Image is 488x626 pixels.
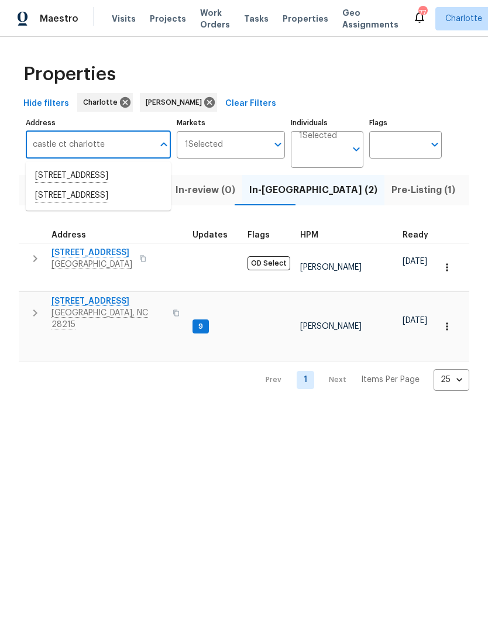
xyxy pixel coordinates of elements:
[418,7,427,19] div: 77
[369,119,442,126] label: Flags
[150,13,186,25] span: Projects
[300,263,362,271] span: [PERSON_NAME]
[225,97,276,111] span: Clear Filters
[156,136,172,153] button: Close
[249,182,377,198] span: In-[GEOGRAPHIC_DATA] (2)
[193,231,228,239] span: Updates
[26,131,153,159] input: Search ...
[194,322,208,332] span: 9
[248,256,290,270] span: OD Select
[140,93,217,112] div: [PERSON_NAME]
[26,119,171,126] label: Address
[176,182,235,198] span: In-review (0)
[200,7,230,30] span: Work Orders
[342,7,398,30] span: Geo Assignments
[283,13,328,25] span: Properties
[177,119,286,126] label: Markets
[40,13,78,25] span: Maestro
[403,317,427,325] span: [DATE]
[403,231,439,239] div: Earliest renovation start date (first business day after COE or Checkout)
[270,136,286,153] button: Open
[244,15,269,23] span: Tasks
[255,369,469,391] nav: Pagination Navigation
[434,364,469,395] div: 25
[391,182,455,198] span: Pre-Listing (1)
[23,68,116,80] span: Properties
[348,141,365,157] button: Open
[291,119,363,126] label: Individuals
[83,97,122,108] span: Charlotte
[361,374,420,386] p: Items Per Page
[112,13,136,25] span: Visits
[403,257,427,266] span: [DATE]
[221,93,281,115] button: Clear Filters
[445,13,482,25] span: Charlotte
[300,231,318,239] span: HPM
[51,231,86,239] span: Address
[403,231,428,239] span: Ready
[300,322,362,331] span: [PERSON_NAME]
[77,93,133,112] div: Charlotte
[248,231,270,239] span: Flags
[19,93,74,115] button: Hide filters
[299,131,337,141] span: 1 Selected
[185,140,223,150] span: 1 Selected
[297,371,314,389] a: Goto page 1
[23,97,69,111] span: Hide filters
[427,136,443,153] button: Open
[146,97,207,108] span: [PERSON_NAME]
